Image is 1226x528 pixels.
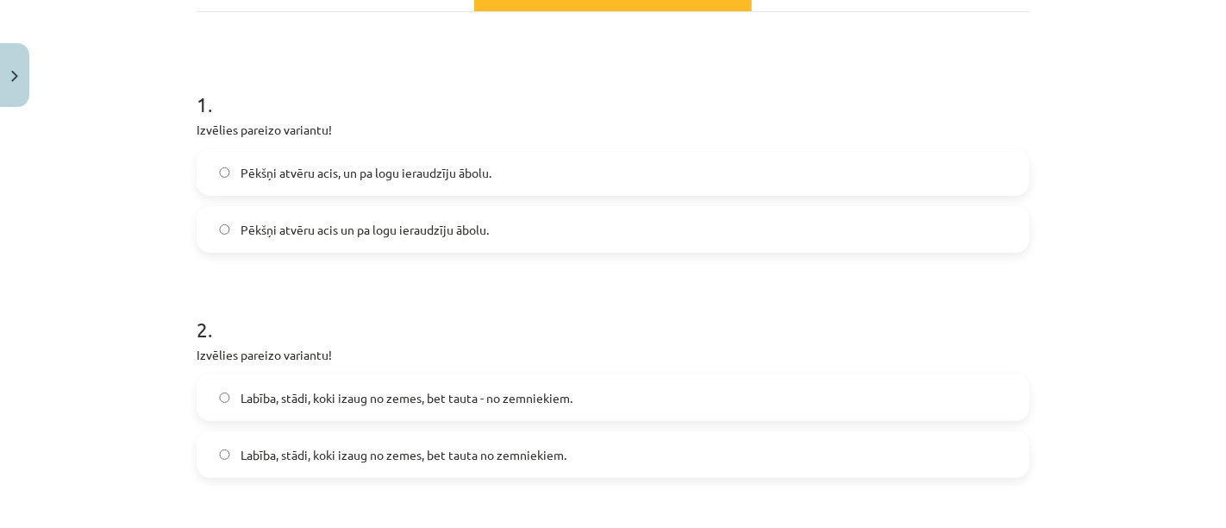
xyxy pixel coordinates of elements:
[197,62,1029,116] h1: 1 .
[11,71,18,82] img: icon-close-lesson-0947bae3869378f0d4975bcd49f059093ad1ed9edebbc8119c70593378902aed.svg
[219,167,230,179] input: Pēkšņi atvēru acis, un pa logu ieraudzīju ābolu.
[241,164,491,182] span: Pēkšņi atvēru acis, un pa logu ieraudzīju ābolu.
[197,346,1029,364] p: Izvēlies pareizo variantu!
[241,221,489,239] span: Pēkšņi atvēru acis un pa logu ieraudzīju ābolu.
[197,287,1029,341] h1: 2 .
[219,449,230,461] input: Labība, stādi, koki izaug no zemes, bet tauta no zemniekiem.
[219,224,230,236] input: Pēkšņi atvēru acis un pa logu ieraudzīju ābolu.
[197,121,1029,139] p: Izvēlies pareizo variantu!
[241,446,566,464] span: Labība, stādi, koki izaug no zemes, bet tauta no zemniekiem.
[241,389,572,407] span: Labība, stādi, koki izaug no zemes, bet tauta - no zemniekiem.
[219,393,230,404] input: Labība, stādi, koki izaug no zemes, bet tauta - no zemniekiem.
